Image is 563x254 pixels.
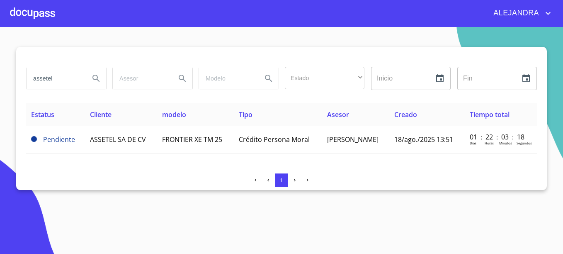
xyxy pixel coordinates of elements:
button: account of current user [487,7,553,20]
span: ASSETEL SA DE CV [90,135,146,144]
p: 01 : 22 : 03 : 18 [470,132,526,142]
p: Minutos [499,141,512,145]
span: Asesor [327,110,349,119]
span: FRONTIER XE TM 25 [162,135,222,144]
span: Tipo [239,110,252,119]
input: search [113,67,169,90]
span: 1 [280,177,283,183]
span: Pendiente [43,135,75,144]
span: Estatus [31,110,54,119]
p: Dias [470,141,476,145]
span: Tiempo total [470,110,510,119]
span: modelo [162,110,186,119]
button: Search [172,68,192,88]
p: Horas [485,141,494,145]
span: [PERSON_NAME] [327,135,379,144]
button: Search [86,68,106,88]
span: 18/ago./2025 13:51 [394,135,453,144]
span: Pendiente [31,136,37,142]
input: search [199,67,255,90]
p: Segundos [517,141,532,145]
input: search [27,67,83,90]
div: ​ [285,67,364,89]
button: 1 [275,173,288,187]
span: Crédito Persona Moral [239,135,310,144]
span: Cliente [90,110,112,119]
span: Creado [394,110,417,119]
span: ALEJANDRA [487,7,543,20]
button: Search [259,68,279,88]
